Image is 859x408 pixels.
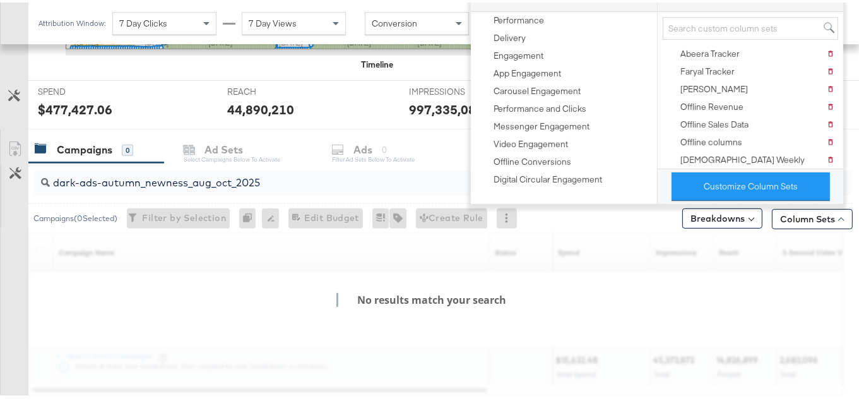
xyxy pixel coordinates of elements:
[680,152,805,164] div: [DEMOGRAPHIC_DATA] Weekly
[680,99,743,111] div: Offline Revenue
[494,12,544,24] div: Performance
[494,171,602,183] div: Digital Circular Engagement
[119,15,167,27] span: 7 Day Clicks
[682,206,762,226] button: Breakdowns
[663,15,838,38] input: Search custom column sets
[33,210,117,222] div: Campaigns ( 0 Selected)
[680,45,740,57] div: Abeera Tracker
[494,30,526,42] div: Delivery
[336,291,516,304] h4: No results match your search
[227,98,294,116] div: 44,890,210
[772,207,853,227] button: Column Sets
[494,65,561,77] div: App Engagement
[239,206,262,226] div: 0
[38,98,112,116] div: $477,427.06
[494,100,586,112] div: Performance and Clicks
[57,140,112,155] div: Campaigns
[494,153,571,165] div: Offline Conversions
[227,83,322,95] span: REACH
[50,163,780,188] input: Search Campaigns by Name, ID or Objective
[362,56,394,68] div: Timeline
[494,83,581,95] div: Carousel Engagement
[122,142,133,153] div: 0
[409,83,504,95] span: IMPRESSIONS
[249,15,297,27] span: 7 Day Views
[38,16,106,25] div: Attribution Window:
[672,170,830,198] button: Customize Column Sets
[372,15,417,27] span: Conversion
[494,47,543,59] div: Engagement
[680,81,748,93] div: [PERSON_NAME]
[494,136,568,148] div: Video Engagement
[680,63,735,75] div: Faryal Tracker
[680,134,742,146] div: Offline columns
[409,98,483,116] div: 997,335,083
[680,116,749,128] div: Offline Sales Data
[38,83,133,95] span: SPEND
[494,118,589,130] div: Messenger Engagement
